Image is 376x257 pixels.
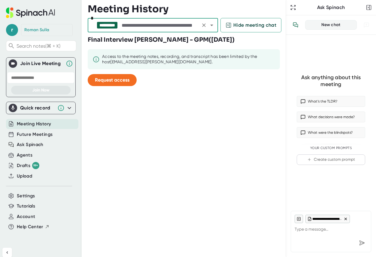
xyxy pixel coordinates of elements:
span: Join Now [32,88,50,93]
div: Ask Spinach [297,4,365,10]
span: r [6,24,18,36]
span: Search notes (⌘ + K) [17,43,74,49]
div: 99+ [32,162,39,169]
button: Ask Spinach [17,141,44,148]
button: What’s the TLDR? [297,96,365,107]
div: New chat [309,22,353,28]
span: Help Center [17,223,43,230]
span: Request access [95,77,129,83]
button: Future Meetings [17,131,53,138]
button: Tutorials [17,203,35,210]
button: Account [17,213,35,220]
div: Your Custom Prompts [297,146,365,150]
button: Agents [17,152,32,159]
div: Join Live Meeting [20,61,63,67]
h3: Meeting History [88,3,168,15]
button: Help Center [17,223,50,230]
button: View conversation history [290,19,302,31]
button: Upload [17,173,32,180]
div: Join Live MeetingJoin Live Meeting [9,58,73,70]
span: Hide meeting chat [233,22,276,29]
button: Meeting History [17,121,51,127]
button: Join Now [11,86,71,94]
button: Settings [17,193,35,199]
div: Quick record [9,102,73,114]
button: Hide meeting chat [220,18,281,32]
div: Drafts [17,162,39,169]
button: Open [208,21,216,29]
button: Drafts 99+ [17,162,39,169]
div: Quick record [20,105,54,111]
img: Join Live Meeting [10,61,16,67]
div: Send message [356,238,367,248]
button: What decisions were made? [297,112,365,122]
div: Ask anything about this meeting [297,74,365,88]
button: What were the blindspots? [297,127,365,138]
div: Access to the meeting notes, recording, and transcript has been limited by the host [EMAIL_ADDRES... [102,54,275,64]
button: Close conversation sidebar [365,3,373,12]
button: Clear [200,21,208,29]
button: Request access [88,74,137,86]
button: Create custom prompt [297,154,365,165]
h3: Final Interview [PERSON_NAME] - GPM ( [DATE] ) [88,35,235,44]
button: Expand to Ask Spinach page [289,3,297,12]
div: Roman Sulla [24,27,49,33]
